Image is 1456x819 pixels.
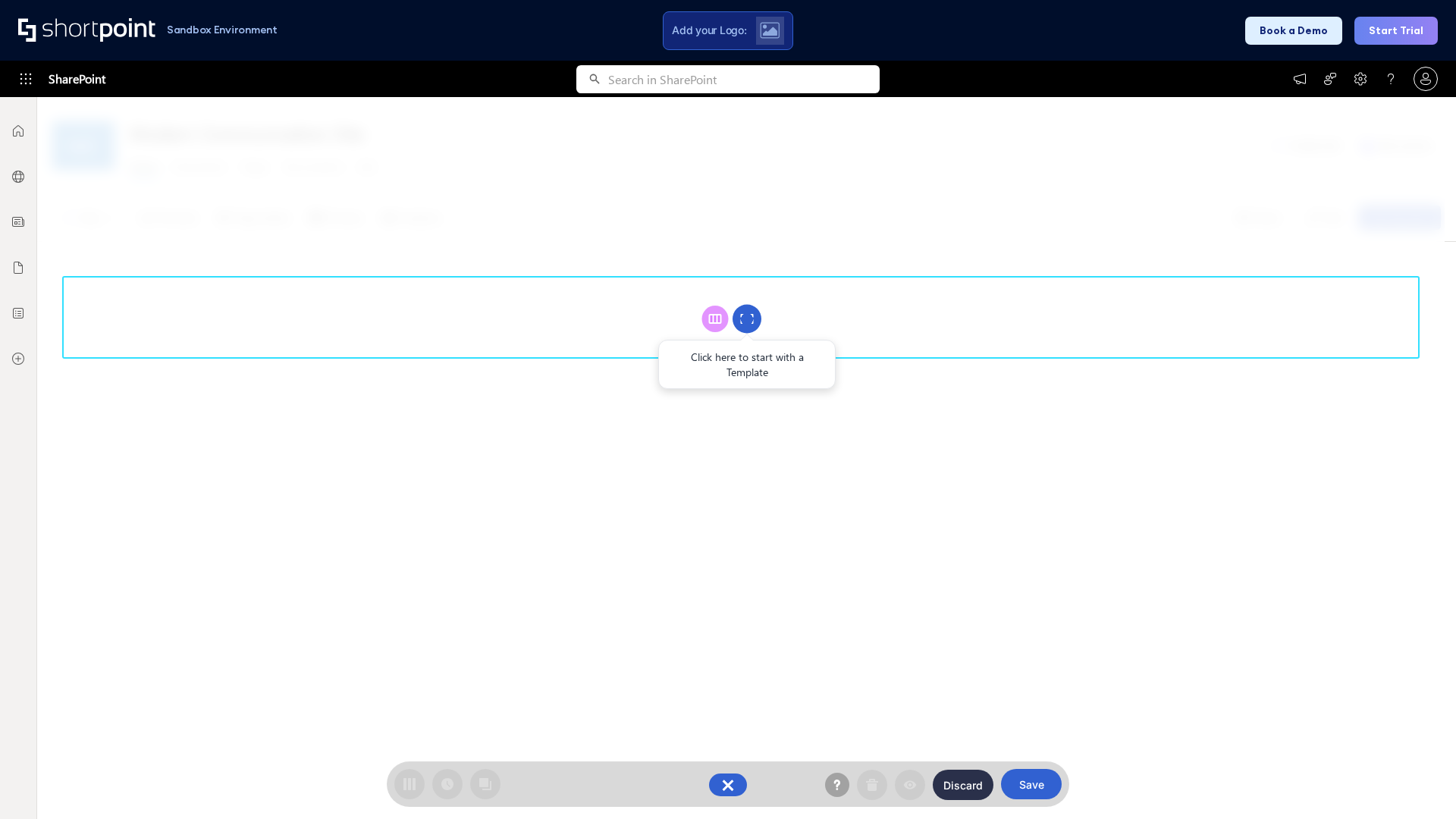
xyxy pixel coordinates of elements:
[672,24,746,37] span: Add your Logo:
[933,770,993,800] button: Discard
[1001,769,1062,799] button: Save
[167,26,278,34] h1: Sandbox Environment
[760,22,780,39] img: Upload logo
[49,61,105,97] span: SharePoint
[1245,17,1342,45] button: Book a Demo
[1354,17,1438,45] button: Start Trial
[1380,746,1456,819] iframe: Chat Widget
[608,65,880,93] input: Search in SharePoint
